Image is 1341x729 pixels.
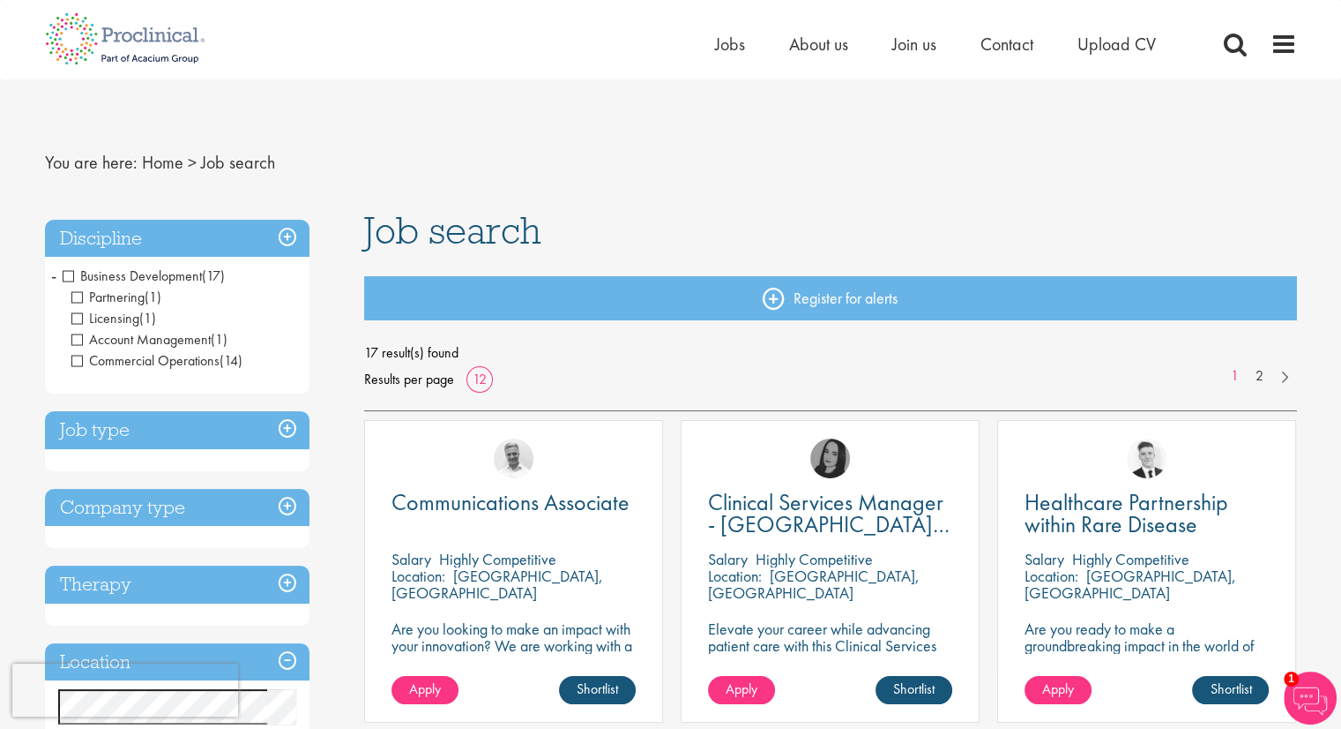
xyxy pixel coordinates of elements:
p: Highly Competitive [439,549,556,569]
a: Shortlist [559,676,636,704]
span: Business Development [63,267,202,285]
a: Apply [391,676,458,704]
h3: Job type [45,411,309,449]
h3: Discipline [45,220,309,258]
span: Location: [1024,566,1078,586]
img: Joshua Bye [494,439,533,478]
span: Licensing [71,309,139,327]
a: Jobs [715,33,745,56]
span: Communications Associate [391,487,630,517]
span: Job search [201,151,275,174]
span: Salary [1024,549,1064,569]
a: Communications Associate [391,492,636,514]
span: (1) [211,330,227,349]
p: Are you looking to make an impact with your innovation? We are working with a well-established ph... [391,620,636,721]
a: Shortlist [1192,676,1269,704]
span: 17 result(s) found [364,340,1297,366]
p: Elevate your career while advancing patient care with this Clinical Services Manager position wit... [708,620,952,688]
a: Contact [980,33,1033,56]
span: Salary [708,549,748,569]
img: Nicolas Daniel [1127,439,1166,478]
span: - [51,262,56,289]
a: Apply [708,676,775,704]
a: 12 [466,370,493,388]
p: [GEOGRAPHIC_DATA], [GEOGRAPHIC_DATA] [391,566,603,603]
span: (1) [145,288,161,306]
a: About us [789,33,848,56]
span: Results per page [364,366,454,393]
span: (17) [202,267,225,285]
span: Commercial Operations [71,351,220,370]
a: Register for alerts [364,276,1297,320]
span: Licensing [71,309,156,327]
p: [GEOGRAPHIC_DATA], [GEOGRAPHIC_DATA] [1024,566,1236,603]
span: Healthcare Partnership within Rare Disease [1024,487,1228,539]
span: Account Management [71,330,227,349]
span: Apply [726,680,757,698]
span: Account Management [71,330,211,349]
iframe: reCAPTCHA [12,664,238,717]
span: (14) [220,351,242,370]
img: Chatbot [1284,672,1337,725]
p: Highly Competitive [756,549,873,569]
span: You are here: [45,151,138,174]
span: Partnering [71,288,161,306]
p: Are you ready to make a groundbreaking impact in the world of biotechnology? Join a growing compa... [1024,620,1269,704]
span: Location: [391,566,445,586]
a: Healthcare Partnership within Rare Disease [1024,492,1269,536]
p: Highly Competitive [1072,549,1189,569]
a: Shortlist [875,676,952,704]
span: Clinical Services Manager - [GEOGRAPHIC_DATA], [GEOGRAPHIC_DATA] [708,487,950,561]
span: (1) [139,309,156,327]
span: 1 [1284,672,1299,687]
span: Commercial Operations [71,351,242,370]
span: Partnering [71,288,145,306]
span: Apply [409,680,441,698]
h3: Location [45,643,309,681]
a: Join us [892,33,936,56]
span: Salary [391,549,431,569]
a: breadcrumb link [142,151,183,174]
span: Business Development [63,267,225,285]
span: Location: [708,566,762,586]
h3: Company type [45,489,309,527]
img: Anna Klemencic [810,439,850,478]
span: Apply [1042,680,1074,698]
span: Job search [364,207,541,254]
span: > [188,151,197,174]
a: Apply [1024,676,1091,704]
a: 2 [1247,366,1272,387]
a: 1 [1222,366,1248,387]
p: [GEOGRAPHIC_DATA], [GEOGRAPHIC_DATA] [708,566,920,603]
h3: Therapy [45,566,309,604]
a: Clinical Services Manager - [GEOGRAPHIC_DATA], [GEOGRAPHIC_DATA] [708,492,952,536]
a: Upload CV [1077,33,1156,56]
